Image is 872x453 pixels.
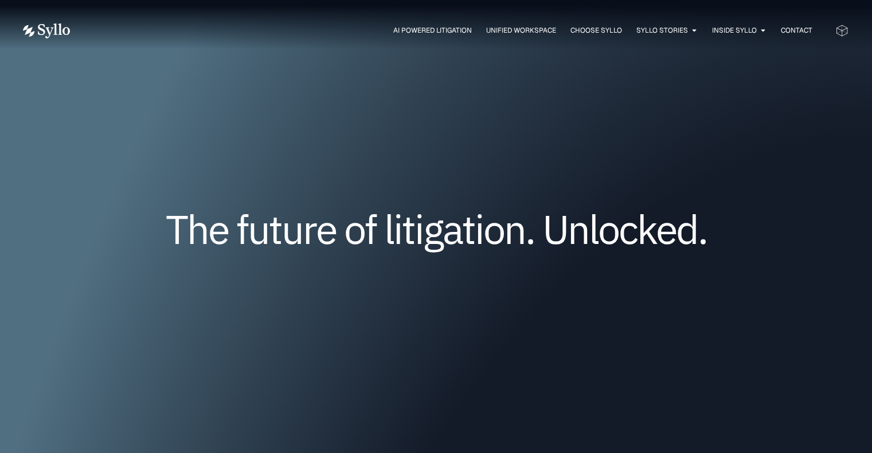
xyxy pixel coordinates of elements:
[781,25,812,36] a: Contact
[486,25,556,36] a: Unified Workspace
[712,25,757,36] a: Inside Syllo
[570,25,622,36] a: Choose Syllo
[93,25,812,36] div: Menu Toggle
[23,23,70,38] img: Vector
[92,210,780,248] h1: The future of litigation. Unlocked.
[93,25,812,36] nav: Menu
[636,25,688,36] a: Syllo Stories
[393,25,472,36] a: AI Powered Litigation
